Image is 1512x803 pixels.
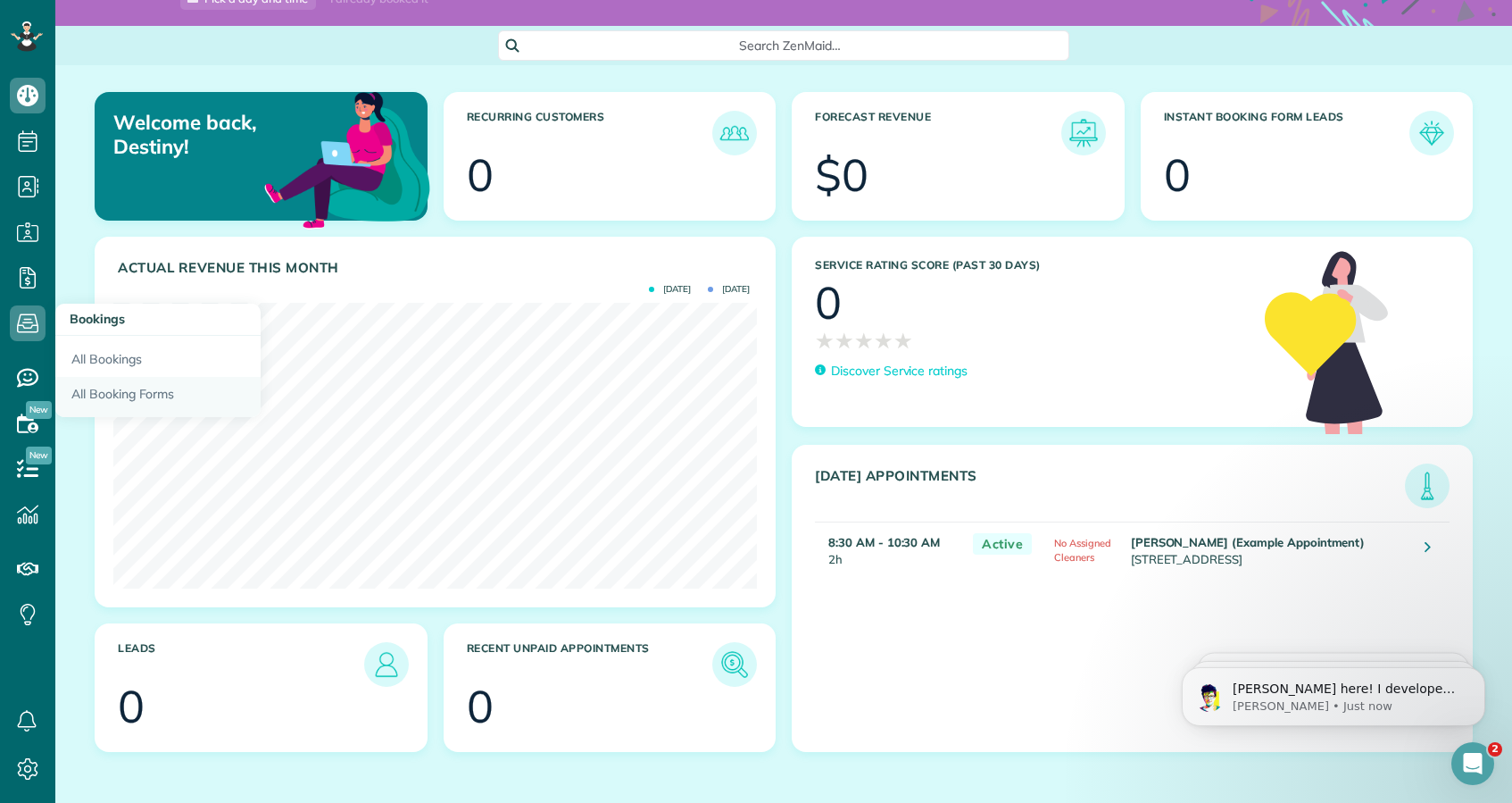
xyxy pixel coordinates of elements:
img: icon_unpaid_appointments-47b8ce3997adf2238b356f14209ab4cced10bd1f174958f3ca8f1d0dd7fffeee.png [717,647,752,682]
h3: Actual Revenue this month [118,260,757,276]
span: [DATE] [649,285,691,294]
p: Welcome back, Destiny! [113,111,320,158]
h3: [DATE] Appointments [815,468,1405,508]
span: ★ [815,325,835,356]
img: dashboard_welcome-42a62b7d889689a78055ac9021e634bf52bae3f8056760290aed330b23ab8690.png [261,71,434,245]
strong: 8:30 AM - 10:30 AM [828,535,940,549]
img: icon_forecast_revenue-8c13a41c7ed35a8dcfafea3cbb826a0462acb37728057bba2d056411b612bbbe.png [1066,115,1101,151]
span: [DATE] [708,285,750,294]
h3: Instant Booking Form Leads [1164,111,1410,155]
div: 0 [467,153,494,197]
iframe: Intercom notifications message [1155,630,1512,755]
img: icon_form_leads-04211a6a04a5b2264e4ee56bc0799ec3eb69b7e499cbb523a139df1d13a81ae0.png [1414,115,1450,151]
span: ★ [835,325,854,356]
span: ★ [854,325,874,356]
span: New [26,401,52,419]
div: 0 [815,280,842,325]
div: 0 [467,684,494,729]
img: icon_todays_appointments-901f7ab196bb0bea1936b74009e4eb5ffbc2d2711fa7634e0d609ed5ef32b18b.png [1409,468,1445,504]
td: [STREET_ADDRESS] [1126,522,1411,577]
div: $0 [815,153,868,197]
a: All Booking Forms [55,377,261,418]
img: icon_recurring_customers-cf858462ba22bcd05b5a5880d41d6543d210077de5bb9ebc9590e49fd87d84ed.png [717,115,752,151]
span: 2 [1488,742,1502,757]
a: Discover Service ratings [815,362,968,381]
h3: Forecast Revenue [815,111,1061,155]
span: Active [973,533,1032,556]
h3: Recent unpaid appointments [467,642,713,687]
span: No Assigned Cleaners [1054,537,1111,564]
p: Discover Service ratings [831,362,968,381]
span: New [26,447,52,464]
h3: Recurring Customers [467,111,713,155]
a: All Bookings [55,336,261,377]
td: 2h [815,522,964,577]
strong: [PERSON_NAME] (Example Appointment) [1131,535,1366,549]
img: icon_leads-1bed01f49abd5b7fead27621c3d59655bb73ed531f8eeb49469d10e621d6b896.png [369,647,404,682]
iframe: Intercom live chat [1451,742,1494,785]
span: ★ [874,325,893,356]
h3: Leads [118,642,364,687]
div: 0 [118,684,145,729]
span: Bookings [70,311,125,327]
div: 0 [1164,153,1191,197]
span: ★ [893,325,913,356]
h3: Service Rating score (past 30 days) [815,259,1247,272]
